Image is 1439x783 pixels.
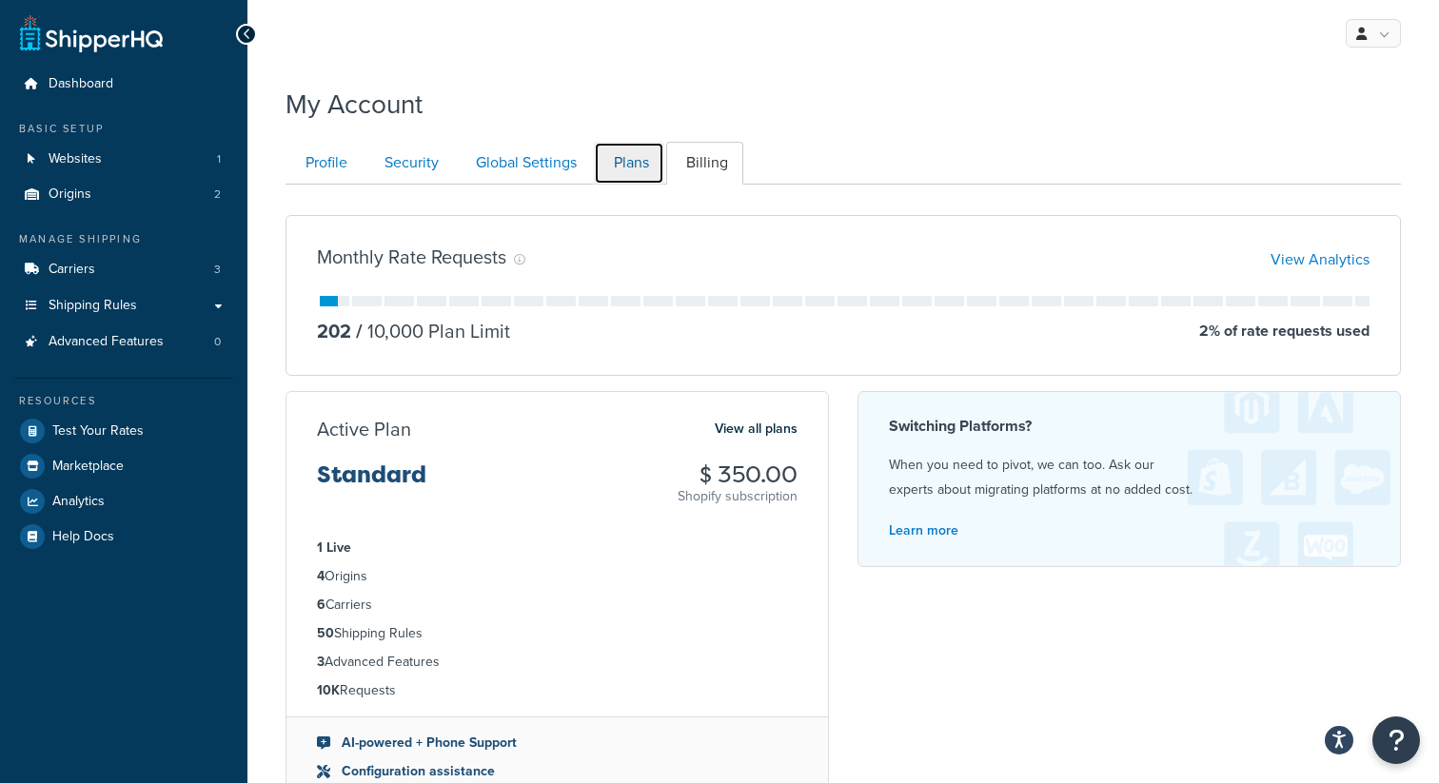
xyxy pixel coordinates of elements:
[49,334,164,350] span: Advanced Features
[317,623,798,644] li: Shipping Rules
[14,67,233,102] a: Dashboard
[14,177,233,212] a: Origins 2
[365,142,454,185] a: Security
[14,324,233,360] li: Advanced Features
[317,680,340,700] strong: 10K
[889,415,1370,438] h4: Switching Platforms?
[456,142,592,185] a: Global Settings
[1372,716,1420,764] button: Open Resource Center
[14,142,233,177] li: Websites
[317,623,334,643] strong: 50
[49,262,95,278] span: Carriers
[317,652,798,673] li: Advanced Features
[214,262,221,278] span: 3
[14,121,233,137] div: Basic Setup
[317,733,798,754] li: AI-powered + Phone Support
[20,14,163,52] a: ShipperHQ Home
[214,334,221,350] span: 0
[678,487,798,506] p: Shopify subscription
[14,288,233,323] a: Shipping Rules
[317,538,351,558] strong: 1 Live
[49,76,113,92] span: Dashboard
[14,324,233,360] a: Advanced Features 0
[317,566,798,587] li: Origins
[317,419,411,440] h3: Active Plan
[317,761,798,782] li: Configuration assistance
[217,151,221,167] span: 1
[14,252,233,287] li: Carriers
[14,177,233,212] li: Origins
[14,231,233,247] div: Manage Shipping
[715,417,798,441] a: View all plans
[317,462,426,502] h3: Standard
[351,318,510,344] p: 10,000 Plan Limit
[49,186,91,203] span: Origins
[49,298,137,314] span: Shipping Rules
[317,566,325,586] strong: 4
[286,86,423,123] h1: My Account
[14,252,233,287] a: Carriers 3
[317,318,351,344] p: 202
[286,142,363,185] a: Profile
[356,317,363,345] span: /
[678,462,798,487] h3: $ 350.00
[14,484,233,519] a: Analytics
[594,142,664,185] a: Plans
[52,529,114,545] span: Help Docs
[889,520,958,540] a: Learn more
[14,393,233,409] div: Resources
[317,680,798,701] li: Requests
[317,595,798,616] li: Carriers
[14,414,233,448] a: Test Your Rates
[52,423,144,440] span: Test Your Rates
[317,246,506,267] h3: Monthly Rate Requests
[317,652,325,672] strong: 3
[889,453,1370,502] p: When you need to pivot, we can too. Ask our experts about migrating platforms at no added cost.
[1199,318,1370,344] p: 2 % of rate requests used
[666,142,743,185] a: Billing
[317,595,325,615] strong: 6
[14,449,233,483] a: Marketplace
[52,494,105,510] span: Analytics
[52,459,124,475] span: Marketplace
[49,151,102,167] span: Websites
[214,186,221,203] span: 2
[1271,248,1370,270] a: View Analytics
[14,519,233,554] a: Help Docs
[14,142,233,177] a: Websites 1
